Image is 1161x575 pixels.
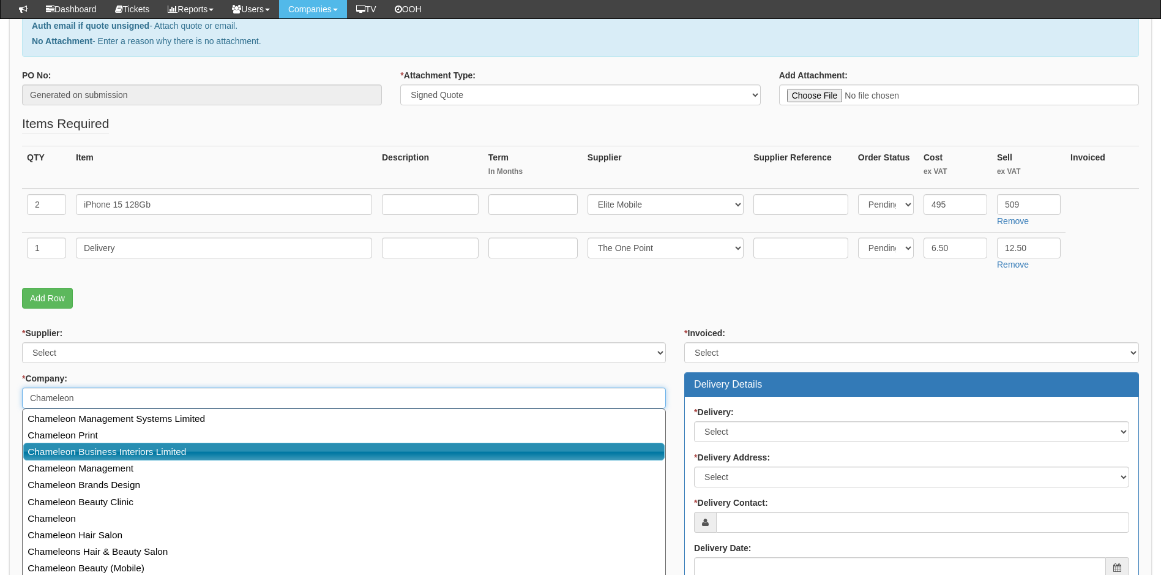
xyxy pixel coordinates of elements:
[71,146,377,189] th: Item
[22,327,62,339] label: Supplier:
[24,494,664,510] a: Chameleon Beauty Clinic
[24,543,664,560] a: Chameleons Hair & Beauty Salon
[779,69,848,81] label: Add Attachment:
[997,260,1029,269] a: Remove
[694,451,770,464] label: Delivery Address:
[992,146,1066,189] th: Sell
[853,146,919,189] th: Order Status
[23,443,665,460] a: Chameleon Business Interiors Limited
[24,476,664,493] a: Chameleon Brands Design
[22,288,73,309] a: Add Row
[32,35,1129,47] p: - Enter a reason why there is no attachment.
[32,36,92,46] b: No Attachment
[924,167,987,177] small: ex VAT
[400,69,476,81] label: Attachment Type:
[22,115,109,133] legend: Items Required
[694,497,768,509] label: Delivery Contact:
[997,216,1029,226] a: Remove
[684,327,725,339] label: Invoiced:
[488,167,578,177] small: In Months
[694,379,1129,390] h3: Delivery Details
[483,146,583,189] th: Term
[919,146,992,189] th: Cost
[22,372,67,385] label: Company:
[997,167,1061,177] small: ex VAT
[24,510,664,527] a: Chameleon
[24,410,664,427] a: Chameleon Management Systems Limited
[377,146,483,189] th: Description
[1066,146,1139,189] th: Invoiced
[24,427,664,443] a: Chameleon Print
[694,542,751,554] label: Delivery Date:
[24,527,664,543] a: Chameleon Hair Salon
[694,406,734,418] label: Delivery:
[32,20,1129,32] p: - Attach quote or email.
[583,146,749,189] th: Supplier
[32,21,149,31] b: Auth email if quote unsigned
[24,460,664,476] a: Chameleon Management
[22,146,71,189] th: QTY
[22,69,51,81] label: PO No:
[748,146,853,189] th: Supplier Reference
